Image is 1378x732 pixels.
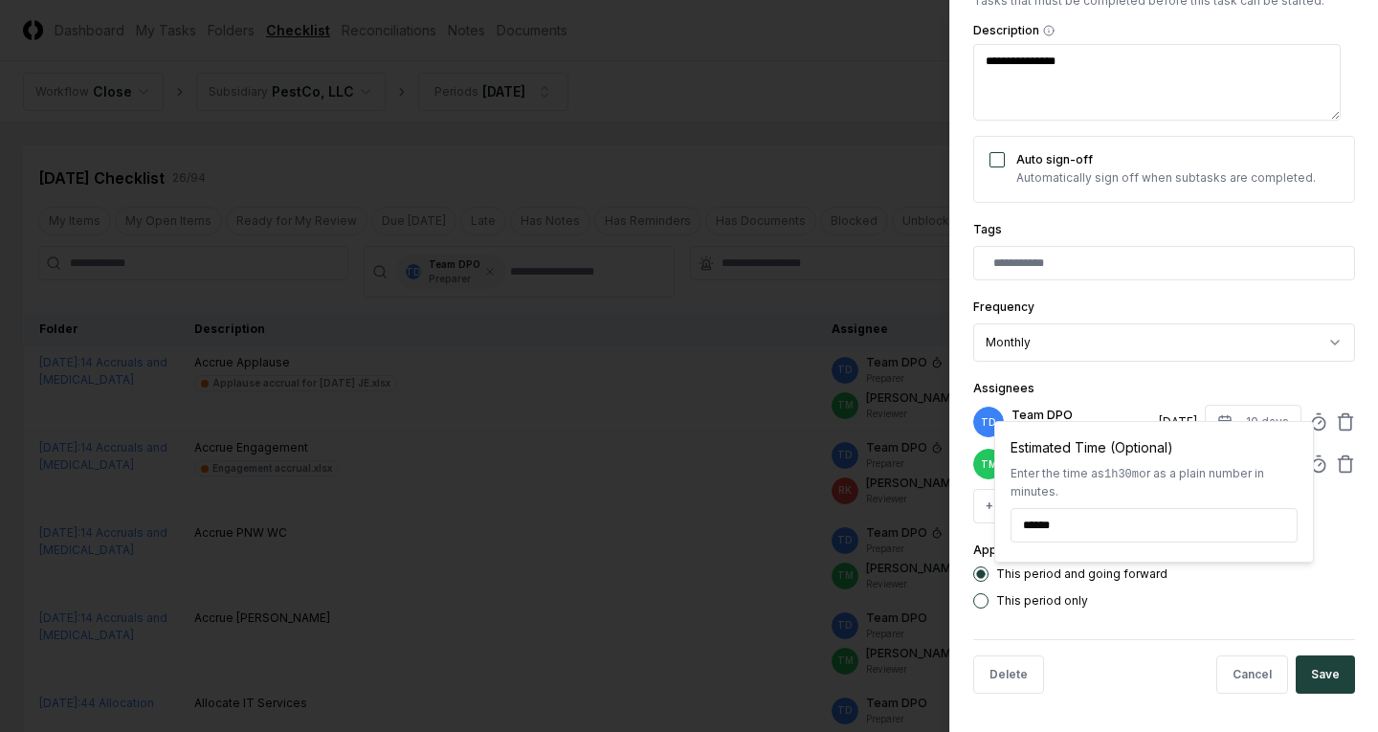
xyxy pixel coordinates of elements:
[1205,405,1301,439] button: -10 days
[1011,465,1298,500] div: Enter the time as or as a plain number in minutes.
[973,299,1034,314] label: Frequency
[973,489,1057,523] button: +Preparer
[1216,655,1288,694] button: Cancel
[973,655,1044,694] button: Delete
[973,222,1002,236] label: Tags
[981,415,996,430] span: TD
[1016,152,1093,166] label: Auto sign-off
[1011,437,1298,457] div: Estimated Time (Optional)
[1296,655,1355,694] button: Save
[996,568,1167,580] label: This period and going forward
[1043,25,1055,36] button: Description
[973,25,1355,36] label: Description
[1016,169,1316,187] p: Automatically sign off when subtasks are completed.
[973,543,1021,557] label: Apply to
[973,381,1034,395] label: Assignees
[981,457,997,472] span: TM
[1104,468,1139,481] span: 1h30m
[1159,413,1197,431] div: [DATE]
[996,595,1088,607] label: This period only
[1011,407,1151,424] p: Team DPO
